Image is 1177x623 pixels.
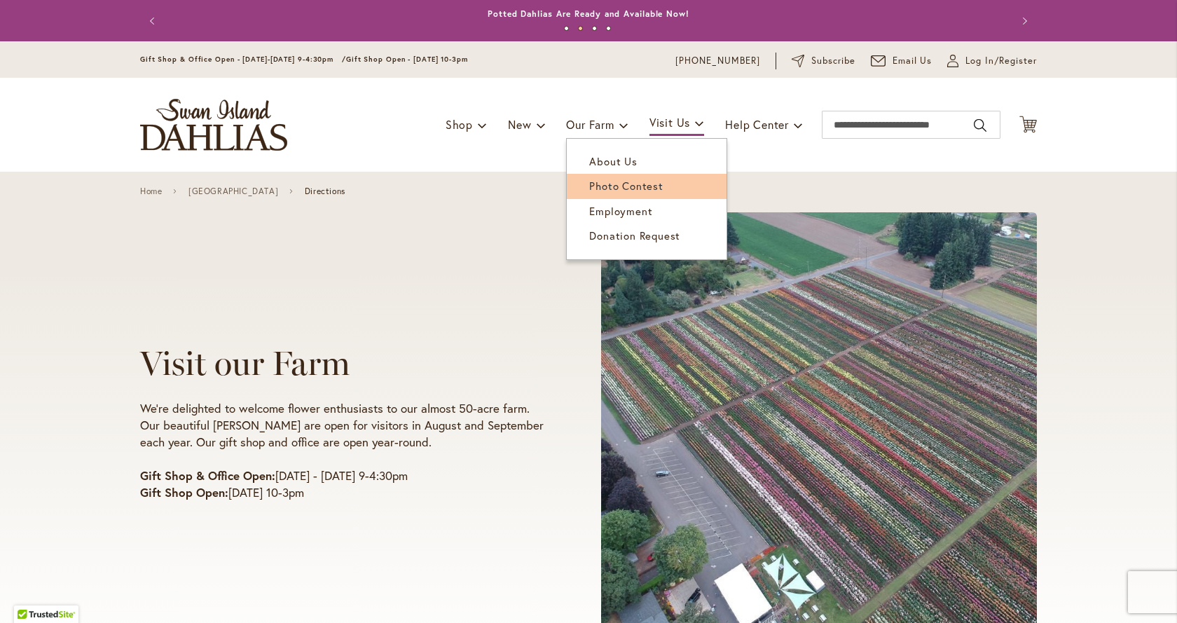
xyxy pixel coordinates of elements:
button: 1 of 4 [564,26,569,31]
p: [DATE] - [DATE] 9-4:30pm [DATE] 10-3pm [140,467,548,501]
span: Employment [589,204,652,218]
span: Gift Shop & Office Open - [DATE]-[DATE] 9-4:30pm / [140,55,346,64]
button: 4 of 4 [606,26,611,31]
h1: Visit our Farm [140,344,548,383]
a: Potted Dahlias Are Ready and Available Now! [488,8,689,19]
a: Log In/Register [947,54,1037,68]
span: Shop [446,117,473,132]
a: Subscribe [792,54,855,68]
a: Email Us [871,54,932,68]
span: Directions [305,186,345,196]
strong: Gift Shop & Office Open: [140,467,275,484]
span: Donation Request [589,228,680,242]
p: We're delighted to welcome flower enthusiasts to our almost 50-acre farm. Our beautiful [PERSON_N... [140,400,548,451]
a: [PHONE_NUMBER] [675,54,760,68]
button: Next [1009,7,1037,35]
strong: Gift Shop Open: [140,484,228,500]
span: Our Farm [566,117,614,132]
span: Visit Us [649,115,690,130]
span: New [508,117,531,132]
span: About Us [589,154,637,168]
button: 3 of 4 [592,26,597,31]
a: store logo [140,99,287,151]
span: Gift Shop Open - [DATE] 10-3pm [346,55,468,64]
span: Log In/Register [965,54,1037,68]
span: Help Center [725,117,789,132]
a: [GEOGRAPHIC_DATA] [188,186,278,196]
button: 2 of 4 [578,26,583,31]
span: Subscribe [811,54,855,68]
button: Previous [140,7,168,35]
span: Photo Contest [589,179,663,193]
a: Home [140,186,162,196]
span: Email Us [893,54,932,68]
